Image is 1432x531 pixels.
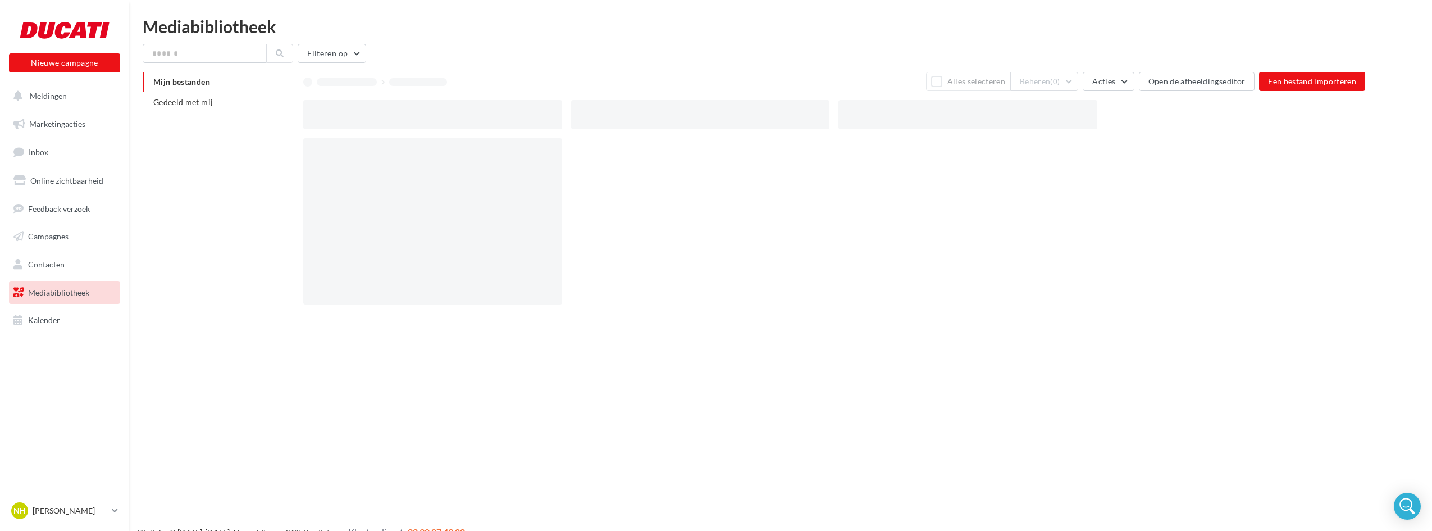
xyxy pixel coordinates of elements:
div: Open Intercom Messenger [1394,493,1421,520]
span: Feedback verzoek [28,203,90,213]
button: Acties [1083,72,1134,91]
button: Nieuwe campagne [9,53,120,72]
button: Alles selecteren [926,72,1010,91]
span: Online zichtbaarheid [30,176,103,185]
span: Mediabibliotheek [28,288,89,297]
span: (0) [1050,77,1060,86]
span: Contacten [28,260,65,269]
span: Een bestand importeren [1268,76,1356,86]
p: [PERSON_NAME] [33,505,107,516]
a: Contacten [7,253,122,276]
button: Beheren(0) [1010,72,1078,91]
a: Marketingacties [7,112,122,136]
span: Gedeeld met mij [153,97,213,107]
a: Campagnes [7,225,122,248]
button: Filteren op [298,44,366,63]
span: Inbox [29,147,48,157]
span: Meldingen [30,91,67,101]
a: NH [PERSON_NAME] [9,500,120,521]
button: Een bestand importeren [1259,72,1365,91]
a: Mediabibliotheek [7,281,122,305]
span: Mijn bestanden [153,77,210,87]
a: Feedback verzoek [7,197,122,221]
a: Kalender [7,308,122,332]
button: Open de afbeeldingseditor [1139,72,1255,91]
span: Campagnes [28,232,69,241]
button: Meldingen [7,84,118,108]
span: Marketingacties [29,119,85,129]
a: Inbox [7,140,122,164]
span: NH [13,505,26,516]
a: Online zichtbaarheid [7,169,122,193]
span: Acties [1092,76,1115,86]
div: Mediabibliotheek [143,18,1419,35]
span: Kalender [28,315,60,325]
